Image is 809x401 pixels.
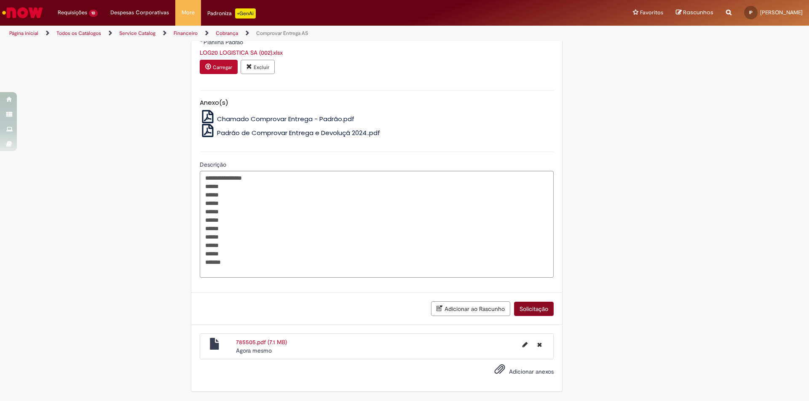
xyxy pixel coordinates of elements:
[517,338,533,351] button: Editar nome de arquivo 785505.pdf
[217,128,380,137] span: Padrão de Comprovar Entrega e Devoluçã 2024..pdf
[640,8,663,17] span: Favoritos
[509,368,554,375] span: Adicionar anexos
[9,30,38,37] a: Página inicial
[200,114,355,123] a: Chamado Comprovar Entrega - Padrão.pdf
[182,8,195,17] span: More
[207,8,256,19] div: Padroniza
[236,338,287,346] a: 785505.pdf (7.1 MB)
[216,30,238,37] a: Cobrança
[683,8,713,16] span: Rascunhos
[256,30,308,37] a: Comprovar Entrega AS
[6,26,533,41] ul: Trilhas de página
[110,8,169,17] span: Despesas Corporativas
[56,30,101,37] a: Todos os Catálogos
[431,301,510,316] button: Adicionar ao Rascunho
[241,60,275,74] button: Excluir anexo LOG20 LOGISTICA SA (002).xlsx
[749,10,753,15] span: IP
[254,64,269,71] small: Excluir
[58,8,87,17] span: Requisições
[174,30,198,37] a: Financeiro
[200,171,554,278] textarea: Descrição
[204,38,245,46] span: Planilha Padrão
[676,9,713,17] a: Rascunhos
[235,8,256,19] p: +GenAi
[200,60,238,74] button: Carregar anexo de Planilha Padrão Required
[760,9,803,16] span: [PERSON_NAME]
[200,128,380,137] a: Padrão de Comprovar Entrega e Devoluçã 2024..pdf
[89,10,98,17] span: 10
[532,338,547,351] button: Excluir 785505.pdf
[236,347,272,354] time: 28/08/2025 15:15:35
[514,302,554,316] button: Solicitação
[236,347,272,354] span: Agora mesmo
[200,99,554,106] h5: Anexo(s)
[492,361,507,381] button: Adicionar anexos
[200,49,283,56] a: Download de LOG20 LOGISTICA SA (002).xlsx
[1,4,44,21] img: ServiceNow
[200,161,228,168] span: Descrição
[213,64,232,71] small: Carregar
[119,30,155,37] a: Service Catalog
[217,114,354,123] span: Chamado Comprovar Entrega - Padrão.pdf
